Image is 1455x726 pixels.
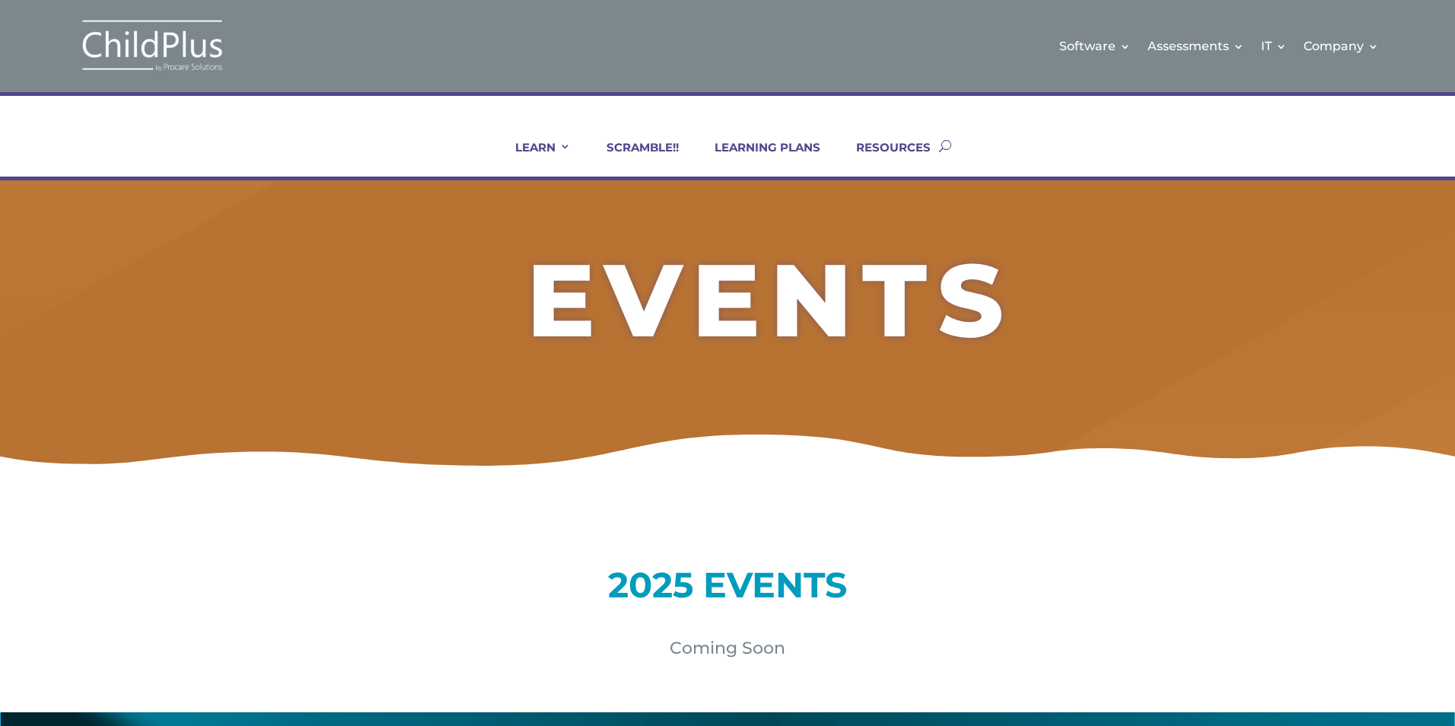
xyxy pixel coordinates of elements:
[496,140,571,177] a: LEARN
[283,250,1257,359] h2: EVENTS
[1304,15,1379,77] a: Company
[1148,15,1244,77] a: Assessments
[1059,15,1131,77] a: Software
[240,568,1215,610] h1: 2025 EVENTS
[1261,15,1287,77] a: IT
[696,140,820,177] a: LEARNING PLANS
[837,140,931,177] a: RESOURCES
[240,639,1215,658] p: Coming Soon
[587,140,679,177] a: SCRAMBLE!!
